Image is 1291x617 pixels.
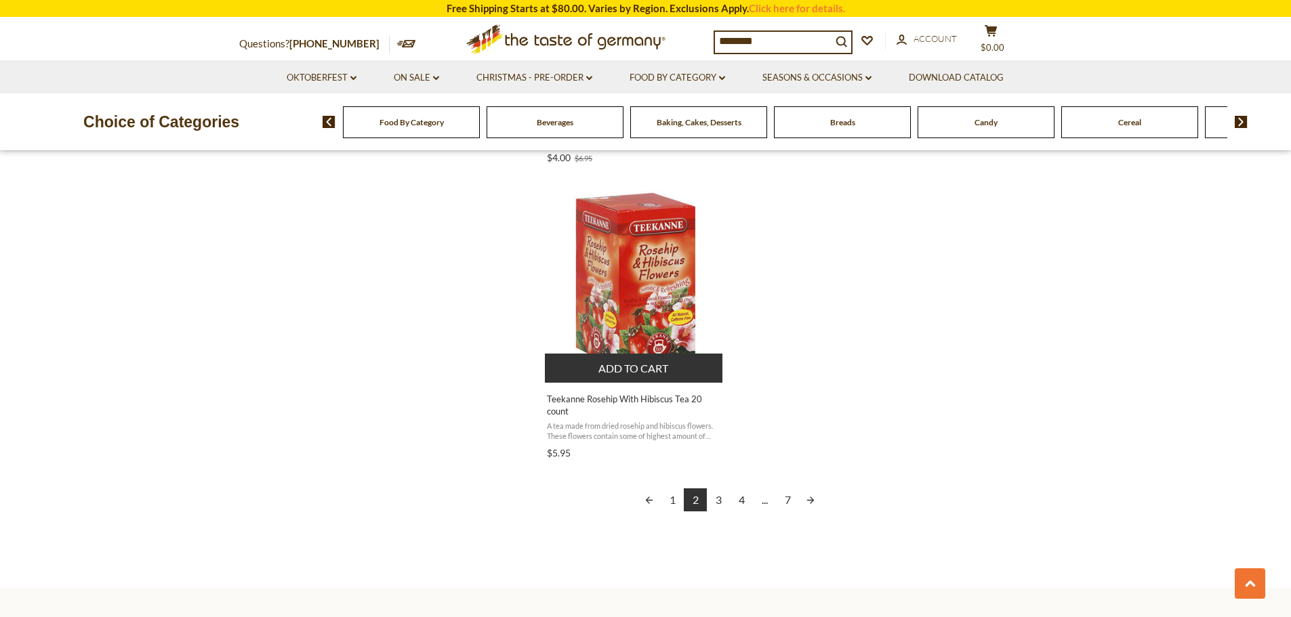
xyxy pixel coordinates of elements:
[545,179,724,464] a: Teekanne Rosehip With Hibiscus Tea 20 count
[537,117,573,127] a: Beverages
[545,191,724,370] img: Teekanne Rosehip With Hibiscus Tea
[753,488,776,511] span: ...
[289,37,380,49] a: [PHONE_NUMBER]
[657,117,741,127] a: Baking, Cakes, Desserts
[287,70,356,85] a: Oktoberfest
[1235,116,1248,128] img: next arrow
[762,70,872,85] a: Seasons & Occasions
[575,154,592,163] span: $6.95
[971,24,1012,58] button: $0.00
[830,117,855,127] a: Breads
[684,488,707,511] a: 2
[1118,117,1141,127] a: Cereal
[749,2,845,14] a: Click here for details.
[799,488,822,511] a: Next page
[981,42,1004,53] span: $0.00
[547,447,571,459] span: $5.95
[545,354,723,383] button: Add to cart
[914,33,957,44] span: Account
[547,393,722,417] span: Teekanne Rosehip With Hibiscus Tea 20 count
[323,116,335,128] img: previous arrow
[380,117,444,127] a: Food By Category
[547,152,571,163] span: $4.00
[239,35,390,53] p: Questions?
[707,488,730,511] a: 3
[547,488,914,513] div: Pagination
[975,117,998,127] a: Candy
[476,70,592,85] a: Christmas - PRE-ORDER
[547,421,722,442] span: A tea made from dried rosehip and hibiscus flowers. These flowers contain some of highest amount ...
[630,70,725,85] a: Food By Category
[909,70,1004,85] a: Download Catalog
[661,488,684,511] a: 1
[394,70,439,85] a: On Sale
[897,32,957,47] a: Account
[638,488,661,511] a: Previous page
[776,488,799,511] a: 7
[730,488,753,511] a: 4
